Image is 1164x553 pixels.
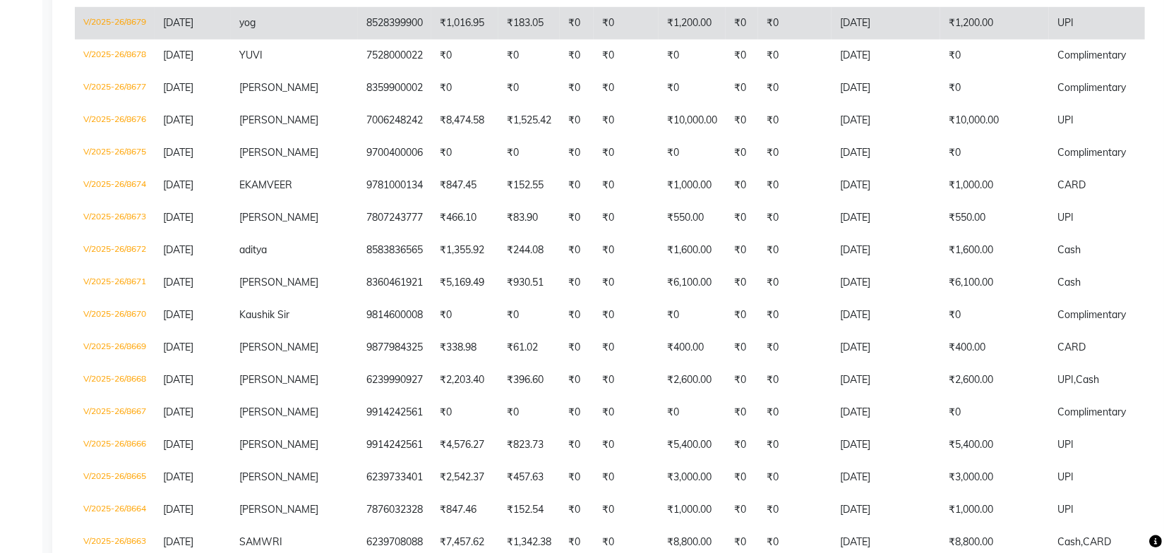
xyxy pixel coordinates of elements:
[1083,535,1111,548] span: CARD
[431,332,498,364] td: ₹338.98
[75,299,155,332] td: V/2025-26/8670
[239,81,318,94] span: [PERSON_NAME]
[594,461,659,494] td: ₹0
[659,137,726,169] td: ₹0
[659,364,726,396] td: ₹2,600.00
[498,72,560,104] td: ₹0
[163,406,193,418] span: [DATE]
[163,438,193,451] span: [DATE]
[594,429,659,461] td: ₹0
[560,7,594,39] td: ₹0
[940,364,1049,396] td: ₹2,600.00
[163,81,193,94] span: [DATE]
[75,234,155,267] td: V/2025-26/8672
[560,461,594,494] td: ₹0
[560,169,594,202] td: ₹0
[726,72,758,104] td: ₹0
[431,202,498,234] td: ₹466.10
[431,396,498,429] td: ₹0
[75,267,155,299] td: V/2025-26/8671
[163,503,193,516] span: [DATE]
[940,494,1049,526] td: ₹1,000.00
[358,202,431,234] td: 7807243777
[239,438,318,451] span: [PERSON_NAME]
[560,396,594,429] td: ₹0
[758,396,832,429] td: ₹0
[659,234,726,267] td: ₹1,600.00
[940,299,1049,332] td: ₹0
[239,341,318,353] span: [PERSON_NAME]
[726,267,758,299] td: ₹0
[726,137,758,169] td: ₹0
[940,104,1049,137] td: ₹10,000.00
[832,429,940,461] td: [DATE]
[560,72,594,104] td: ₹0
[726,429,758,461] td: ₹0
[832,39,940,72] td: [DATE]
[1057,341,1086,353] span: CARD
[358,169,431,202] td: 9781000134
[726,104,758,137] td: ₹0
[832,299,940,332] td: [DATE]
[358,39,431,72] td: 7528000022
[940,267,1049,299] td: ₹6,100.00
[1057,178,1086,191] span: CARD
[940,169,1049,202] td: ₹1,000.00
[659,39,726,72] td: ₹0
[832,267,940,299] td: [DATE]
[431,7,498,39] td: ₹1,016.95
[75,137,155,169] td: V/2025-26/8675
[560,104,594,137] td: ₹0
[940,461,1049,494] td: ₹3,000.00
[594,396,659,429] td: ₹0
[594,104,659,137] td: ₹0
[239,49,263,61] span: YUVI
[758,202,832,234] td: ₹0
[659,429,726,461] td: ₹5,400.00
[75,461,155,494] td: V/2025-26/8665
[758,364,832,396] td: ₹0
[498,7,560,39] td: ₹183.05
[498,39,560,72] td: ₹0
[75,72,155,104] td: V/2025-26/8677
[758,137,832,169] td: ₹0
[239,308,289,321] span: Kaushik Sir
[358,104,431,137] td: 7006248242
[594,332,659,364] td: ₹0
[726,364,758,396] td: ₹0
[1057,146,1126,159] span: Complimentary
[726,494,758,526] td: ₹0
[498,299,560,332] td: ₹0
[239,470,318,483] span: [PERSON_NAME]
[940,429,1049,461] td: ₹5,400.00
[498,332,560,364] td: ₹61.02
[1057,276,1081,288] span: Cash
[726,39,758,72] td: ₹0
[163,373,193,386] span: [DATE]
[1057,406,1126,418] span: Complimentary
[431,234,498,267] td: ₹1,355.92
[832,396,940,429] td: [DATE]
[431,267,498,299] td: ₹5,169.49
[940,72,1049,104] td: ₹0
[594,169,659,202] td: ₹0
[832,364,940,396] td: [DATE]
[832,494,940,526] td: [DATE]
[594,494,659,526] td: ₹0
[498,169,560,202] td: ₹152.55
[758,169,832,202] td: ₹0
[659,72,726,104] td: ₹0
[594,364,659,396] td: ₹0
[560,267,594,299] td: ₹0
[163,341,193,353] span: [DATE]
[940,137,1049,169] td: ₹0
[1057,503,1074,516] span: UPI
[358,299,431,332] td: 9814600008
[498,364,560,396] td: ₹396.60
[659,396,726,429] td: ₹0
[163,243,193,256] span: [DATE]
[659,202,726,234] td: ₹550.00
[940,39,1049,72] td: ₹0
[940,396,1049,429] td: ₹0
[832,461,940,494] td: [DATE]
